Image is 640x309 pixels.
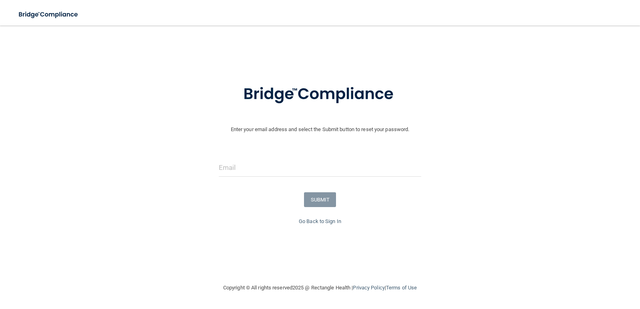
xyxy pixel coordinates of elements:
[219,159,422,177] input: Email
[353,285,384,291] a: Privacy Policy
[227,74,413,115] img: bridge_compliance_login_screen.278c3ca4.svg
[304,192,336,207] button: SUBMIT
[12,6,86,23] img: bridge_compliance_login_screen.278c3ca4.svg
[386,285,417,291] a: Terms of Use
[174,275,466,301] div: Copyright © All rights reserved 2025 @ Rectangle Health | |
[299,218,341,224] a: Go Back to Sign In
